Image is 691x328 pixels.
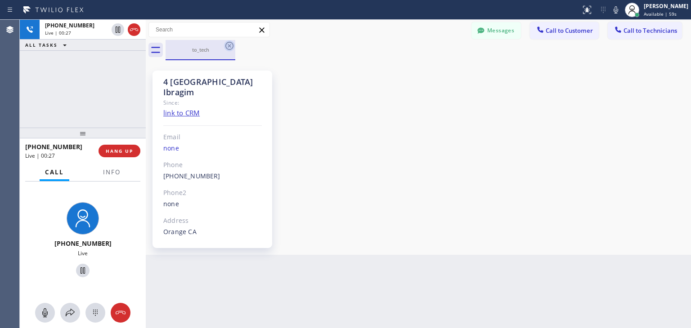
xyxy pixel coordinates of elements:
button: Call to Technicians [608,22,682,39]
span: Info [103,168,121,176]
button: Hang up [111,303,130,323]
span: HANG UP [106,148,133,154]
span: ALL TASKS [25,42,58,48]
span: Available | 59s [644,11,677,17]
span: [PHONE_NUMBER] [54,239,112,248]
button: ALL TASKS [20,40,76,50]
div: [PERSON_NAME] [644,2,688,10]
button: Call [40,164,69,181]
button: Call to Customer [530,22,599,39]
button: Open dialpad [85,303,105,323]
div: Address [163,216,262,226]
button: Mute [610,4,622,16]
span: [PHONE_NUMBER] [25,142,82,151]
span: Call to Technicians [624,27,677,35]
span: Live | 00:27 [25,152,55,160]
span: Live [78,249,88,257]
button: Open directory [60,303,80,323]
button: Mute [35,303,55,323]
div: Since: [163,98,262,108]
div: Phone2 [163,188,262,198]
div: Email [163,132,262,142]
input: Search [149,22,269,37]
a: [PHONE_NUMBER] [163,172,220,180]
button: HANG UP [99,145,140,157]
button: Hold Customer [76,264,90,277]
div: 4 [GEOGRAPHIC_DATA] Ibragim [163,77,262,98]
div: Orange CA [163,227,262,237]
a: link to CRM [163,108,200,117]
div: Phone [163,160,262,170]
div: none [163,143,262,154]
span: Live | 00:27 [45,30,71,36]
div: to_tech [166,46,234,53]
div: none [163,199,262,209]
span: Call to Customer [546,27,593,35]
span: Call [45,168,64,176]
button: Info [98,164,126,181]
button: Hang up [128,23,140,36]
button: Messages [471,22,521,39]
span: [PHONE_NUMBER] [45,22,94,29]
button: Hold Customer [112,23,124,36]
